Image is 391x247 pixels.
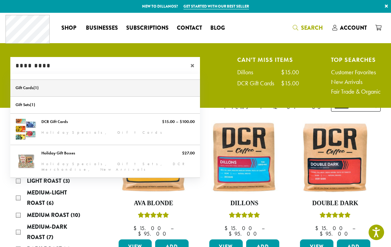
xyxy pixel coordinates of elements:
span: Light Roast [27,177,63,185]
div: $15.00 [281,80,299,86]
span: Search [301,24,323,32]
bdi: 15.00 [133,225,164,232]
span: Medium-Dark Roast [27,223,67,241]
img: Dillons-12oz-300x300.jpg [208,120,281,194]
span: – [171,225,173,232]
bdi: 15.00 [315,225,346,232]
h4: Ava Blonde [117,200,190,207]
div: Rated 4.50 out of 5 [320,211,351,221]
div: Rated 5.00 out of 5 [138,211,169,221]
h4: Can't Miss Items [237,57,299,62]
span: Account [340,24,367,32]
bdi: 95.00 [229,230,260,237]
span: $ [224,225,230,232]
span: (7) [47,233,53,241]
a: Get started with our best seller [183,3,249,9]
a: Search [289,22,328,34]
span: $ [229,230,234,237]
bdi: 15.00 [224,225,255,232]
span: (3) [63,177,70,185]
bdi: 95.00 [320,230,351,237]
div: $15.00 [281,69,299,75]
span: (10) [71,211,80,219]
a: New Arrivals [331,79,381,85]
span: Subscriptions [126,24,169,32]
span: $ [315,225,321,232]
a: Shop [57,22,82,34]
span: $ [133,225,139,232]
a: DillonsRated 5.00 out of 5 [208,120,281,237]
bdi: 95.00 [138,230,169,237]
h4: Dillons [208,200,281,207]
span: $ [138,230,144,237]
a: Customer Favorites [331,69,381,75]
span: – [352,225,355,232]
a: Fair Trade & Organic [331,88,381,95]
span: Blog [210,24,225,32]
h4: Double Dark [298,200,372,207]
a: Double DarkRated 4.50 out of 5 [298,120,372,237]
a: Ava BlondeRated 5.00 out of 5 [117,120,190,237]
span: $ [320,230,325,237]
span: × [190,61,200,70]
div: Dillons [237,69,260,75]
img: Double-Dark-12oz-300x300.jpg [298,120,372,194]
span: Medium-Light Roast [27,189,67,207]
div: Rated 5.00 out of 5 [229,211,260,221]
span: (6) [47,199,54,207]
h4: Top Searches [331,57,381,62]
div: DCR Gift Cards [237,80,281,86]
span: Medium Roast [27,211,71,219]
span: Businesses [86,24,118,32]
span: – [262,225,264,232]
span: Contact [177,24,202,32]
span: Shop [61,24,76,32]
